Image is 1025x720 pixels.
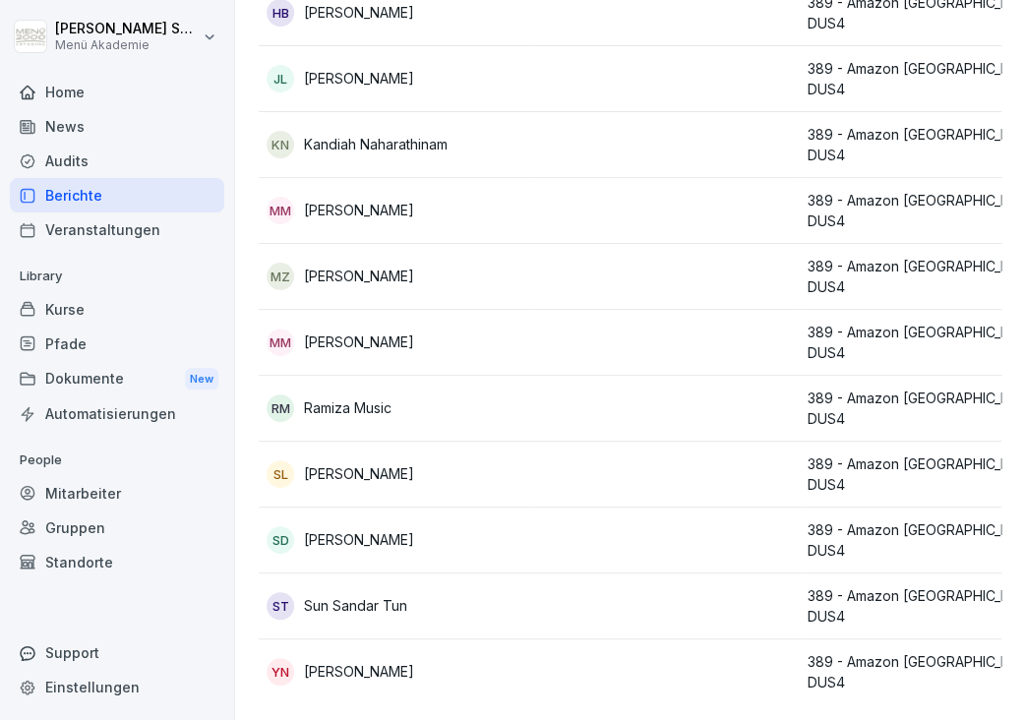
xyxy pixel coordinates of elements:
div: RM [267,394,294,422]
div: YN [267,658,294,686]
p: [PERSON_NAME] [304,463,414,484]
a: Kurse [10,292,224,327]
a: Gruppen [10,510,224,545]
p: [PERSON_NAME] [304,2,414,23]
p: [PERSON_NAME] [304,200,414,220]
p: People [10,445,224,476]
div: SL [267,460,294,488]
div: Support [10,635,224,670]
a: DokumenteNew [10,361,224,397]
div: SD [267,526,294,554]
a: Veranstaltungen [10,212,224,247]
a: Automatisierungen [10,396,224,431]
div: MM [267,197,294,224]
p: [PERSON_NAME] [304,266,414,286]
div: MZ [267,263,294,290]
div: MM [267,329,294,356]
div: ST [267,592,294,620]
p: Sun Sandar Tun [304,595,407,616]
p: Library [10,261,224,292]
p: [PERSON_NAME] [304,331,414,352]
div: KN [267,131,294,158]
p: [PERSON_NAME] Schepers [55,21,199,37]
p: Ramiza Music [304,397,392,418]
div: JL [267,65,294,92]
a: Pfade [10,327,224,361]
p: [PERSON_NAME] [304,661,414,682]
p: Menü Akademie [55,38,199,52]
a: Mitarbeiter [10,476,224,510]
a: News [10,109,224,144]
p: [PERSON_NAME] [304,68,414,89]
a: Berichte [10,178,224,212]
p: Kandiah Naharathinam [304,134,448,154]
a: Standorte [10,545,224,579]
a: Home [10,75,224,109]
a: Einstellungen [10,670,224,704]
a: Audits [10,144,224,178]
p: [PERSON_NAME] [304,529,414,550]
div: Dokumente [10,361,224,397]
div: New [185,368,218,390]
